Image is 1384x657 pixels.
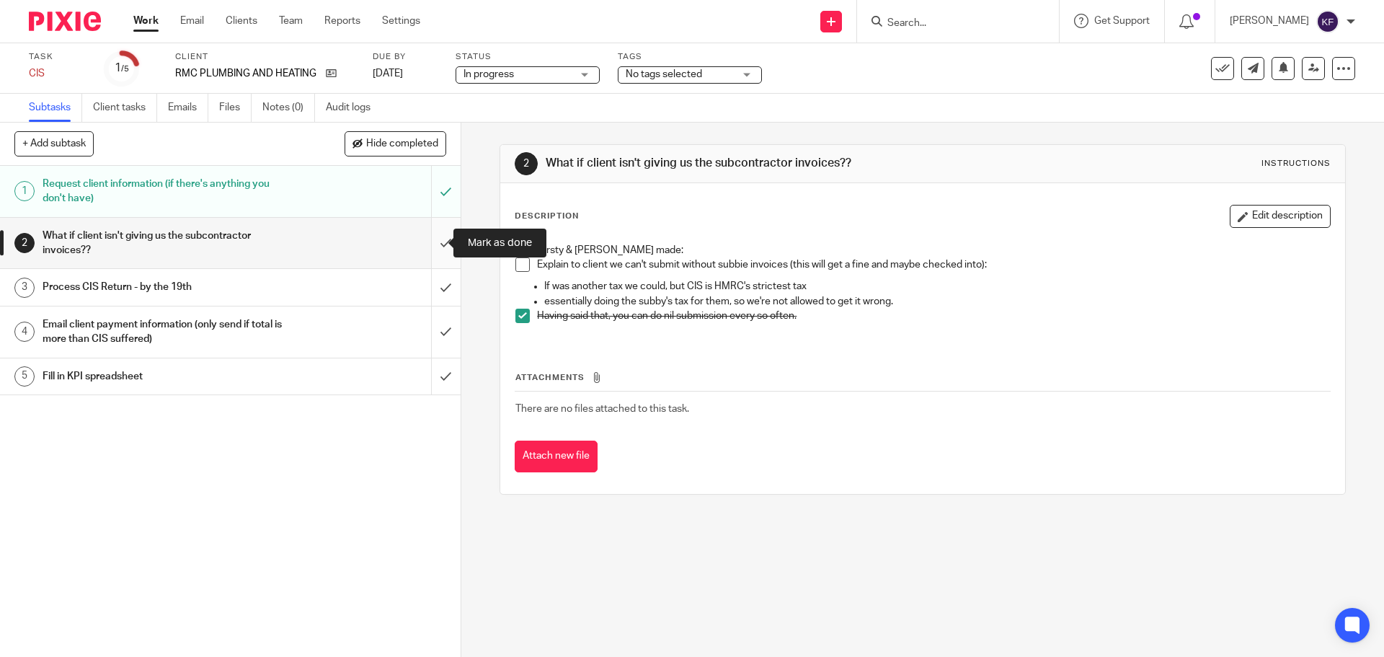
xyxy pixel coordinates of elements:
[1230,14,1309,28] p: [PERSON_NAME]
[133,14,159,28] a: Work
[14,233,35,253] div: 2
[456,51,600,63] label: Status
[515,211,579,222] p: Description
[1316,10,1339,33] img: svg%3E
[121,65,129,73] small: /5
[219,94,252,122] a: Files
[382,14,420,28] a: Settings
[14,278,35,298] div: 3
[14,131,94,156] button: + Add subtask
[515,374,585,382] span: Attachments
[373,51,438,63] label: Due by
[1230,205,1331,228] button: Edit description
[544,294,1329,309] p: essentially doing the subby's tax for them, so we're not allowed to get it wrong.
[43,276,292,298] h1: Process CIS Return - by the 19th
[537,309,1329,323] p: Having said that, you can do nil submission every so often.
[14,322,35,342] div: 4
[29,94,82,122] a: Subtasks
[626,69,702,79] span: No tags selected
[546,156,954,171] h1: What if client isn't giving us the subcontractor invoices??
[537,257,1329,272] p: Explain to client we can't submit without subbie invoices (this will get a fine and maybe checked...
[93,94,157,122] a: Client tasks
[1261,158,1331,169] div: Instructions
[279,14,303,28] a: Team
[43,225,292,262] h1: What if client isn't giving us the subcontractor invoices??
[544,279,1329,294] p: If was another tax we could, but CIS is HMRC's strictest tax
[886,17,1016,30] input: Search
[515,441,598,473] button: Attach new file
[515,404,689,414] span: There are no files attached to this task.
[175,51,355,63] label: Client
[1094,16,1150,26] span: Get Support
[226,14,257,28] a: Clients
[29,66,86,81] div: CIS
[29,51,86,63] label: Task
[326,94,381,122] a: Audit logs
[14,366,35,387] div: 5
[168,94,208,122] a: Emails
[463,69,514,79] span: In progress
[43,366,292,387] h1: Fill in KPI spreadsheet
[373,69,403,79] span: [DATE]
[29,12,101,31] img: Pixie
[366,138,438,150] span: Hide completed
[43,314,292,350] h1: Email client payment information (only send if total is more than CIS suffered)
[175,66,319,81] p: RMC PLUMBING AND HEATING LTD
[324,14,360,28] a: Reports
[618,51,762,63] label: Tags
[14,181,35,201] div: 1
[180,14,204,28] a: Email
[43,173,292,210] h1: Request client information (if there's anything you don't have)
[115,60,129,76] div: 1
[345,131,446,156] button: Hide completed
[262,94,315,122] a: Notes (0)
[515,152,538,175] div: 2
[515,243,1329,257] p: Rule Kirsty & [PERSON_NAME] made:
